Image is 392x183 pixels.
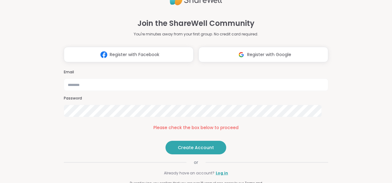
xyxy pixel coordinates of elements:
[198,47,328,62] button: Register with Google
[137,18,255,29] h1: Join the ShareWell Community
[110,51,159,58] span: Register with Facebook
[186,159,206,165] span: or
[64,47,194,62] button: Register with Facebook
[164,170,214,176] span: Already have an account?
[64,96,328,101] h3: Password
[216,170,228,176] a: Log in
[134,31,258,37] p: You're minutes away from your first group. No credit card required.
[98,49,110,60] img: ShareWell Logomark
[64,70,328,75] h3: Email
[64,124,328,131] div: Please check the box below to proceed
[165,141,226,154] button: Create Account
[235,49,247,60] img: ShareWell Logomark
[247,51,291,58] span: Register with Google
[178,144,214,151] span: Create Account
